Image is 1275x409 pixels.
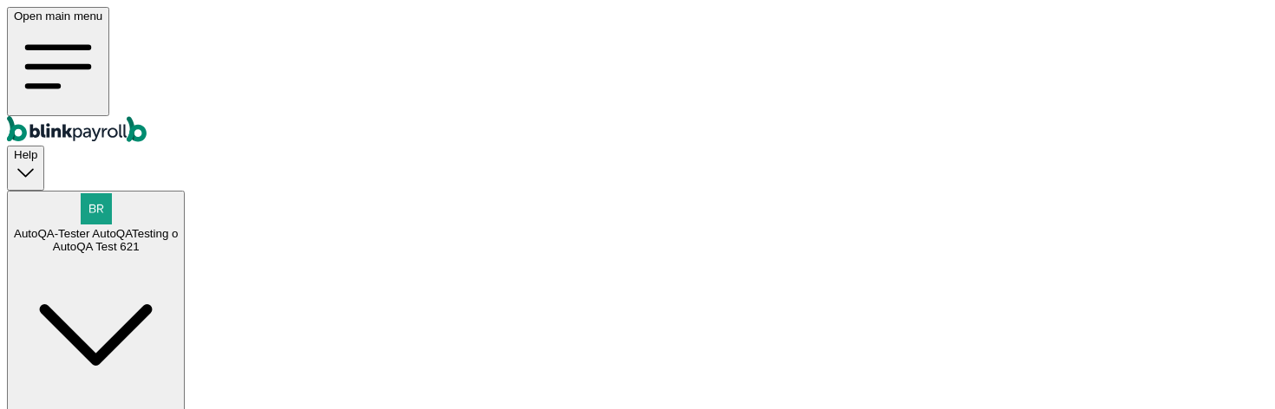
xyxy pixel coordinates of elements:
[7,146,44,190] button: Help
[7,7,109,116] button: Open main menu
[14,240,178,253] div: AutoQA Test 621
[1188,326,1275,409] div: Chat Widget
[1188,326,1275,409] iframe: To enrich screen reader interactions, please activate Accessibility in Grammarly extension settings
[14,227,178,240] span: AutoQA-Tester AutoQATesting o
[7,7,1268,146] nav: Global
[14,148,37,161] span: Help
[14,10,102,23] span: Open main menu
